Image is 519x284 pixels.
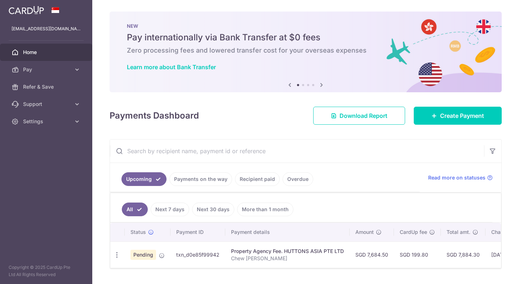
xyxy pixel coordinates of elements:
td: SGD 199.80 [394,241,441,268]
th: Payment details [225,223,350,241]
a: Recipient paid [235,172,280,186]
span: Status [130,228,146,236]
img: Bank transfer banner [110,12,502,92]
td: SGD 7,884.30 [441,241,485,268]
a: More than 1 month [237,203,293,216]
p: [EMAIL_ADDRESS][DOMAIN_NAME] [12,25,81,32]
h6: Zero processing fees and lowered transfer cost for your overseas expenses [127,46,484,55]
span: Support [23,101,71,108]
a: Download Report [313,107,405,125]
td: txn_d0e85f99942 [170,241,225,268]
span: Create Payment [440,111,484,120]
h4: Payments Dashboard [110,109,199,122]
a: Next 7 days [151,203,189,216]
span: Settings [23,118,71,125]
p: Chew [PERSON_NAME] [231,255,344,262]
span: Pending [130,250,156,260]
a: Read more on statuses [428,174,493,181]
span: Refer & Save [23,83,71,90]
p: NEW [127,23,484,29]
input: Search by recipient name, payment id or reference [110,139,484,163]
img: CardUp [9,6,44,14]
a: All [122,203,148,216]
div: Property Agency Fee. HUTTONS ASIA PTE LTD [231,248,344,255]
span: Download Report [340,111,387,120]
a: Overdue [283,172,313,186]
span: Home [23,49,71,56]
a: Learn more about Bank Transfer [127,63,216,71]
a: Payments on the way [169,172,232,186]
span: CardUp fee [400,228,427,236]
h5: Pay internationally via Bank Transfer at $0 fees [127,32,484,43]
span: Read more on statuses [428,174,485,181]
a: Next 30 days [192,203,234,216]
span: Pay [23,66,71,73]
td: SGD 7,684.50 [350,241,394,268]
a: Upcoming [121,172,167,186]
span: Total amt. [447,228,470,236]
th: Payment ID [170,223,225,241]
a: Create Payment [414,107,502,125]
span: Amount [355,228,374,236]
